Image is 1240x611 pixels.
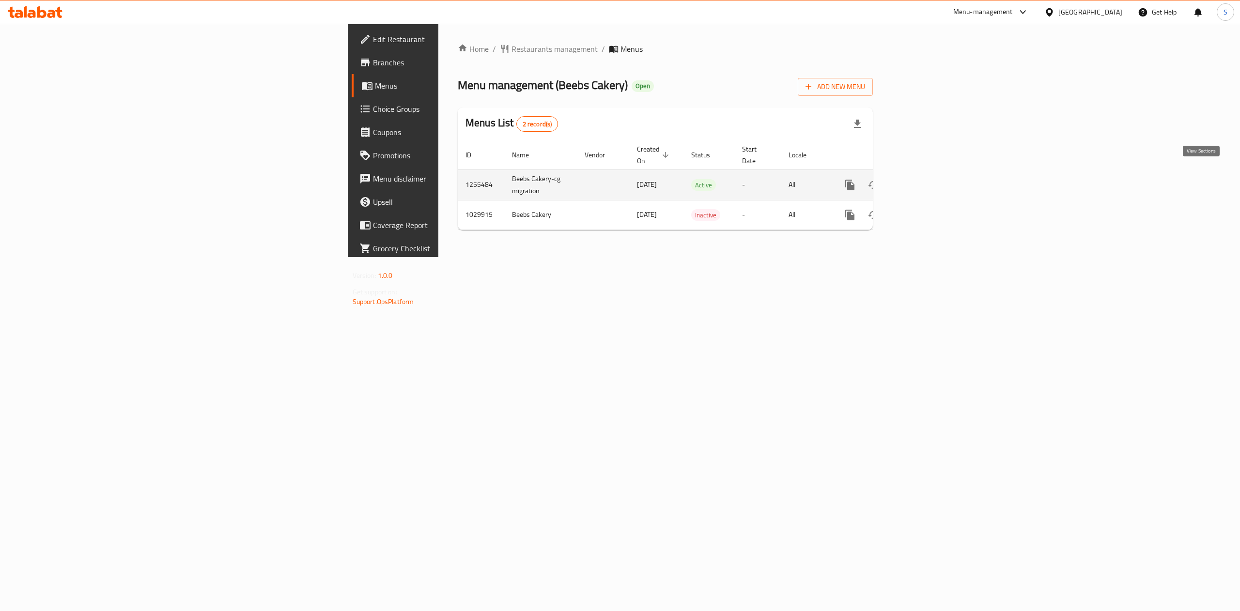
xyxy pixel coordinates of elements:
[458,140,939,230] table: enhanced table
[352,167,555,190] a: Menu disclaimer
[517,120,558,129] span: 2 record(s)
[831,140,939,170] th: Actions
[353,269,376,282] span: Version:
[953,6,1013,18] div: Menu-management
[1058,7,1122,17] div: [GEOGRAPHIC_DATA]
[798,78,873,96] button: Add New Menu
[838,173,862,197] button: more
[458,43,873,55] nav: breadcrumb
[378,269,393,282] span: 1.0.0
[352,97,555,121] a: Choice Groups
[465,116,558,132] h2: Menus List
[691,179,716,191] div: Active
[742,143,769,167] span: Start Date
[352,28,555,51] a: Edit Restaurant
[862,173,885,197] button: Change Status
[734,200,781,229] td: -
[352,214,555,237] a: Coverage Report
[585,149,618,161] span: Vendor
[373,33,547,45] span: Edit Restaurant
[632,80,654,92] div: Open
[512,149,542,161] span: Name
[602,43,605,55] li: /
[353,295,414,308] a: Support.OpsPlatform
[373,150,547,161] span: Promotions
[637,143,672,167] span: Created On
[781,200,831,229] td: All
[632,82,654,90] span: Open
[637,208,657,221] span: [DATE]
[352,144,555,167] a: Promotions
[373,173,547,184] span: Menu disclaimer
[353,286,397,298] span: Get support on:
[352,237,555,260] a: Grocery Checklist
[465,149,484,161] span: ID
[838,203,862,227] button: more
[846,112,869,136] div: Export file
[373,57,547,68] span: Branches
[781,169,831,200] td: All
[373,243,547,254] span: Grocery Checklist
[373,196,547,208] span: Upsell
[691,209,720,221] div: Inactive
[1224,7,1227,17] span: S
[691,210,720,221] span: Inactive
[637,178,657,191] span: [DATE]
[789,149,819,161] span: Locale
[352,74,555,97] a: Menus
[806,81,865,93] span: Add New Menu
[516,116,558,132] div: Total records count
[373,219,547,231] span: Coverage Report
[373,126,547,138] span: Coupons
[373,103,547,115] span: Choice Groups
[375,80,547,92] span: Menus
[734,169,781,200] td: -
[691,149,723,161] span: Status
[620,43,643,55] span: Menus
[352,121,555,144] a: Coupons
[691,180,716,191] span: Active
[352,190,555,214] a: Upsell
[352,51,555,74] a: Branches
